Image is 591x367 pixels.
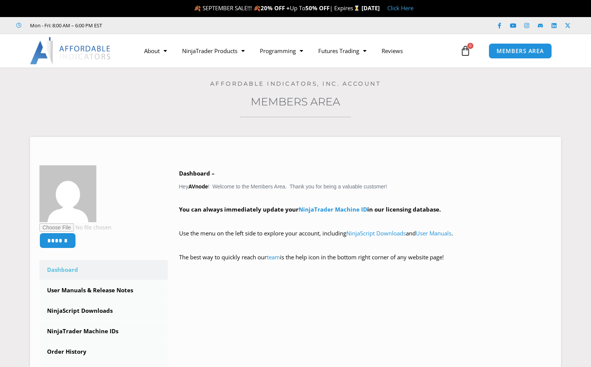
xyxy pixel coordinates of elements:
a: 0 [449,40,482,62]
span: Mon - Fri: 8:00 AM – 6:00 PM EST [28,21,102,30]
a: About [137,42,174,60]
img: 958a3abd74563780876e03e06f48bc97b703ca495f415466f22508e77910ae6e [39,165,96,222]
div: Hey ! Welcome to the Members Area. Thank you for being a valuable customer! [179,168,552,273]
strong: [DATE] [362,4,380,12]
a: NinjaTrader Machine IDs [39,322,168,341]
span: 0 [467,43,473,49]
a: NinjaScript Downloads [346,229,406,237]
a: team [267,253,280,261]
a: NinjaTrader Products [174,42,252,60]
a: Dashboard [39,260,168,280]
a: MEMBERS AREA [489,43,552,59]
a: Reviews [374,42,410,60]
strong: 20% OFF + [261,4,290,12]
a: NinjaScript Downloads [39,301,168,321]
a: User Manuals & Release Notes [39,281,168,300]
strong: AVnode [188,183,208,190]
a: NinjaTrader Machine ID [299,205,367,213]
a: User Manuals [416,229,451,237]
img: LogoAI | Affordable Indicators – NinjaTrader [30,37,112,64]
nav: Menu [137,42,458,60]
b: Dashboard – [179,169,215,177]
strong: 50% OFF [305,4,330,12]
a: Affordable Indicators, Inc. Account [210,80,381,87]
img: ⌛ [354,5,360,11]
iframe: Customer reviews powered by Trustpilot [113,22,226,29]
strong: You can always immediately update your in our licensing database. [179,205,441,213]
span: MEMBERS AREA [497,48,544,54]
p: The best way to quickly reach our is the help icon in the bottom right corner of any website page! [179,252,552,273]
a: Programming [252,42,311,60]
a: Members Area [251,95,340,108]
a: Order History [39,342,168,362]
span: 🍂 SEPTEMBER SALE!!! 🍂 Up To | Expires [194,4,361,12]
a: Click Here [387,4,413,12]
p: Use the menu on the left side to explore your account, including and . [179,228,552,249]
a: Futures Trading [311,42,374,60]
